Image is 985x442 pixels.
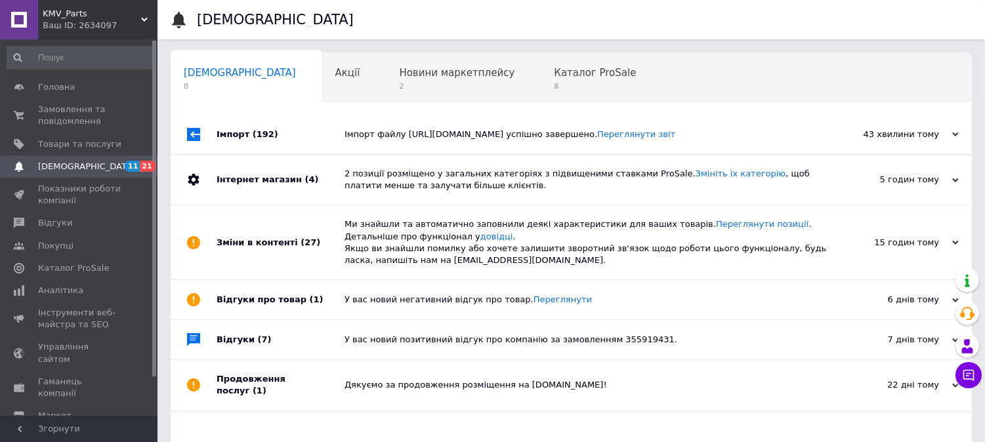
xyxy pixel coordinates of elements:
span: [DEMOGRAPHIC_DATA] [38,161,135,172]
h1: [DEMOGRAPHIC_DATA] [197,12,354,28]
span: Інструменти веб-майстра та SEO [38,307,121,331]
div: Імпорт [217,115,345,154]
div: Зміни в контенті [217,205,345,279]
span: 2 [399,81,514,91]
span: (7) [258,334,272,344]
span: Аналітика [38,285,83,296]
span: 21 [140,161,155,172]
div: Ваш ID: 2634097 [43,20,157,31]
button: Чат з покупцем [955,362,982,388]
div: Продовження послуг [217,360,345,410]
a: Змініть їх категорію [696,169,786,178]
span: Головна [38,81,75,93]
div: 43 хвилини тому [828,129,959,140]
a: Переглянути звіт [597,129,675,139]
span: Новини маркетплейсу [399,67,514,79]
span: (1) [253,386,266,395]
div: 7 днів тому [828,334,959,346]
div: 22 дні тому [828,379,959,391]
span: [DEMOGRAPHIC_DATA] [184,67,296,79]
div: Інтернет магазин [217,155,345,205]
span: Каталог ProSale [554,67,636,79]
div: Ми знайшли та автоматично заповнили деякі характеристики для ваших товарів. . Детальніше про функ... [345,218,828,266]
input: Пошук [7,46,155,70]
div: 15 годин тому [828,237,959,249]
a: Переглянути позиції [716,219,808,229]
span: KMV_Parts [43,8,141,20]
div: 6 днів тому [828,294,959,306]
div: 2 позиції розміщено у загальних категоріях з підвищеними ставками ProSale. , щоб платити менше та... [345,168,828,191]
span: Гаманець компанії [38,376,121,399]
span: (1) [310,294,324,304]
span: Покупці [38,240,73,252]
span: Товари та послуги [38,138,121,150]
a: Переглянути [534,294,592,304]
span: Показники роботи компанії [38,183,121,207]
span: 11 [125,161,140,172]
div: Дякуємо за продовження розміщення на [DOMAIN_NAME]! [345,379,828,391]
div: У вас новий негативний відгук про товар. [345,294,828,306]
span: Відгуки [38,217,72,229]
span: Каталог ProSale [38,262,109,274]
span: Акції [335,67,360,79]
a: довідці [480,231,513,241]
span: 8 [184,81,296,91]
span: Маркет [38,410,72,422]
div: 5 годин тому [828,174,959,186]
span: (4) [304,174,318,184]
div: Імпорт файлу [URL][DOMAIN_NAME] успішно завершено. [345,129,828,140]
span: Замовлення та повідомлення [38,104,121,127]
span: Управління сайтом [38,341,121,365]
span: 8 [554,81,636,91]
span: (192) [253,129,278,139]
div: У вас новий позитивний відгук про компанію за замовленням 355919431. [345,334,828,346]
div: Відгуки [217,320,345,359]
div: Відгуки про товар [217,280,345,319]
span: (27) [301,237,320,247]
